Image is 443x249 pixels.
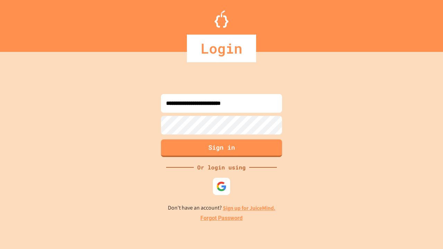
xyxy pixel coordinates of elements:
img: Logo.svg [215,10,228,28]
div: Or login using [194,163,249,172]
button: Sign in [161,139,282,157]
div: Login [187,35,256,62]
img: google-icon.svg [216,181,227,192]
p: Don't have an account? [168,204,275,212]
a: Sign up for JuiceMind. [223,204,275,212]
a: Forgot Password [200,214,243,222]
